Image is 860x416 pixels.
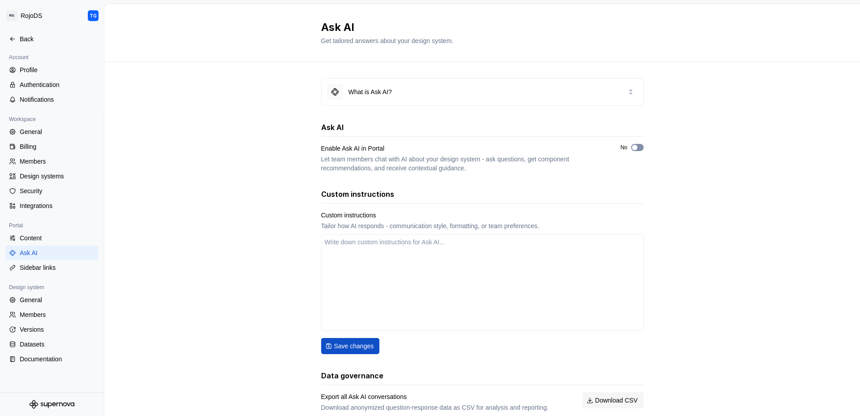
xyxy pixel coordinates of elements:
[30,400,74,409] svg: Supernova Logo
[620,144,627,151] label: No
[20,355,95,364] div: Documentation
[5,246,99,260] a: Ask AI
[20,310,95,319] div: Members
[321,20,633,35] h2: Ask AI
[321,403,566,412] div: Download anonymized question-response data as CSV for analysis and reporting.
[5,260,99,275] a: Sidebar links
[321,155,605,173] div: Let team members chat with AI about your design system - ask questions, get component recommendat...
[5,308,99,322] a: Members
[20,186,95,195] div: Security
[5,139,99,154] a: Billing
[321,211,376,220] div: Custom instructions
[5,322,99,337] a: Versions
[5,114,39,125] div: Workspace
[321,370,383,381] h3: Data governance
[20,325,95,334] div: Versions
[20,263,95,272] div: Sidebar links
[321,144,385,153] div: Enable Ask AI in Portal
[20,80,95,89] div: Authentication
[5,352,99,366] a: Documentation
[5,337,99,351] a: Datasets
[5,92,99,107] a: Notifications
[20,201,95,210] div: Integrations
[20,248,95,257] div: Ask AI
[20,340,95,349] div: Datasets
[20,172,95,181] div: Design systems
[334,342,374,351] span: Save changes
[5,199,99,213] a: Integrations
[20,157,95,166] div: Members
[20,95,95,104] div: Notifications
[5,184,99,198] a: Security
[321,122,344,133] h3: Ask AI
[5,32,99,46] a: Back
[2,6,102,26] button: RSRojoDSTG
[6,10,17,21] div: RS
[20,295,95,304] div: General
[5,125,99,139] a: General
[321,189,394,199] h3: Custom instructions
[321,338,380,354] button: Save changes
[321,221,644,230] div: Tailor how AI responds - communication style, formatting, or team preferences.
[5,78,99,92] a: Authentication
[321,392,407,401] div: Export all Ask AI conversations
[5,231,99,245] a: Content
[5,154,99,169] a: Members
[5,52,32,63] div: Account
[20,35,95,43] div: Back
[20,142,95,151] div: Billing
[595,396,638,405] span: Download CSV
[582,392,644,408] button: Download CSV
[348,87,392,96] div: What is Ask AI?
[5,293,99,307] a: General
[90,12,97,19] div: TG
[20,65,95,74] div: Profile
[20,234,95,243] div: Content
[5,220,26,231] div: Portal
[321,37,454,44] span: Get tailored answers about your design system.
[5,169,99,183] a: Design systems
[5,63,99,77] a: Profile
[5,282,48,293] div: Design system
[20,127,95,136] div: General
[21,11,42,20] div: RojoDS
